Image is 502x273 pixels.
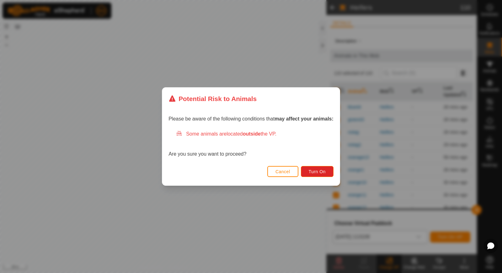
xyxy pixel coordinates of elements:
div: Potential Risk to Animals [168,94,257,104]
div: Are you sure you want to proceed? [168,130,334,158]
span: Cancel [275,169,290,174]
strong: may affect your animals: [275,116,334,121]
button: Turn On [301,166,334,177]
strong: outside [243,131,261,136]
span: Please be aware of the following conditions that [168,116,334,121]
button: Cancel [267,166,298,177]
span: located the VP. [227,131,276,136]
div: Some animals are [176,130,334,138]
span: Turn On [309,169,326,174]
